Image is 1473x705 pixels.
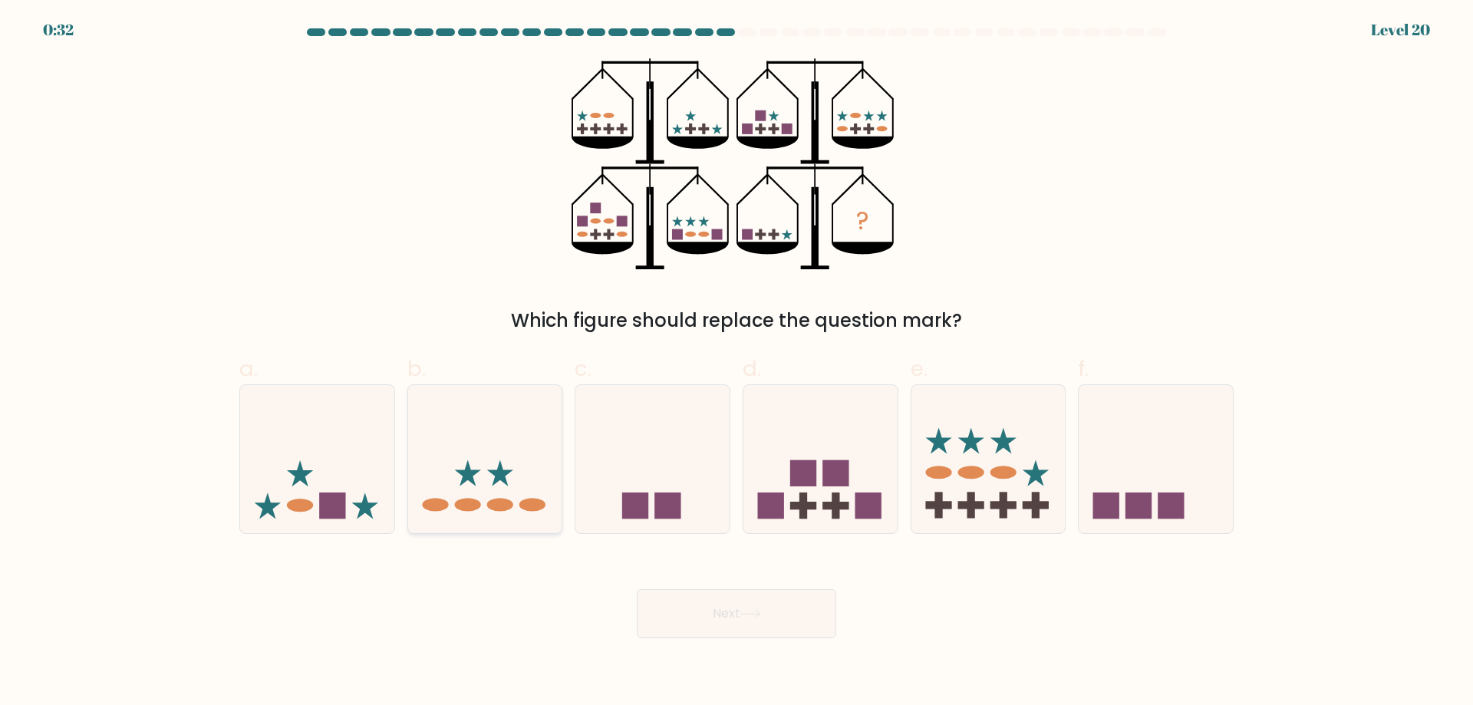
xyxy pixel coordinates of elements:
[911,354,928,384] span: e.
[743,354,761,384] span: d.
[637,589,836,638] button: Next
[239,354,258,384] span: a.
[407,354,426,384] span: b.
[43,18,74,41] div: 0:32
[1078,354,1089,384] span: f.
[249,307,1224,334] div: Which figure should replace the question mark?
[1371,18,1430,41] div: Level 20
[856,203,869,238] tspan: ?
[575,354,592,384] span: c.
